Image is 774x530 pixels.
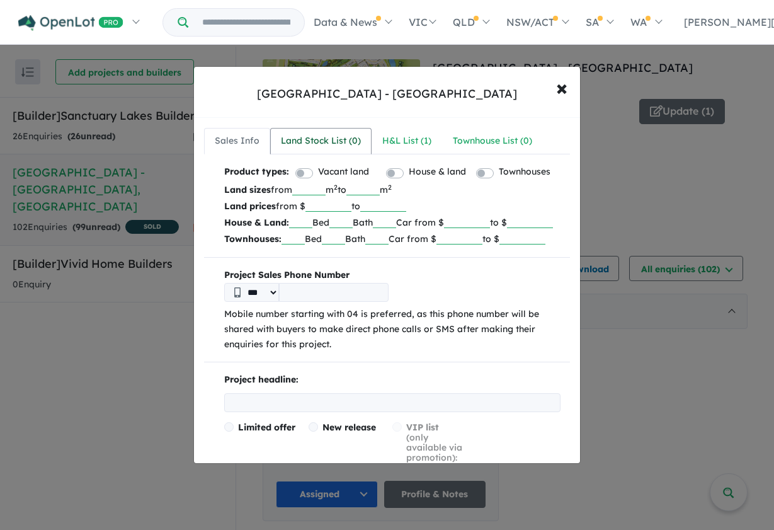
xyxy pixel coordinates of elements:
div: Land Stock List ( 0 ) [281,134,361,149]
b: House & Land: [224,217,289,228]
sup: 2 [388,183,392,192]
b: Townhouses: [224,233,282,245]
div: Sales Info [215,134,259,149]
label: House & land [409,164,466,180]
p: Bed Bath Car from $ to $ [224,231,561,247]
img: Phone icon [234,287,241,297]
b: Land prices [224,200,276,212]
sup: 2 [334,183,338,192]
b: Project Sales Phone Number [224,268,561,283]
p: Mobile number starting with 04 is preferred, as this phone number will be shared with buyers to m... [224,307,561,352]
p: Bed Bath Car from $ to $ [224,214,561,231]
p: from $ to [224,198,561,214]
div: H&L List ( 1 ) [382,134,431,149]
b: Land sizes [224,184,271,195]
label: Vacant land [318,164,369,180]
label: Townhouses [499,164,550,180]
img: Openlot PRO Logo White [18,15,123,31]
p: from m to m [224,181,561,198]
div: Townhouse List ( 0 ) [453,134,532,149]
span: × [556,74,567,101]
p: Project headline: [224,372,561,388]
b: Product types: [224,164,289,181]
span: Limited offer [238,422,295,433]
span: New release [322,422,376,433]
div: [GEOGRAPHIC_DATA] - [GEOGRAPHIC_DATA] [257,86,517,102]
input: Try estate name, suburb, builder or developer [191,9,302,36]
